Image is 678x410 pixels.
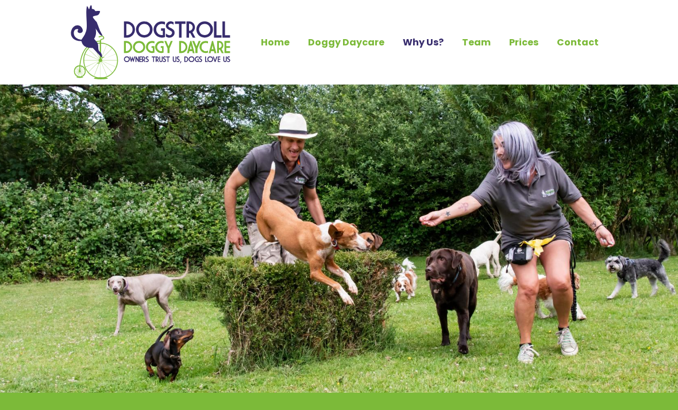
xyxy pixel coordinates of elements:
[548,33,608,52] a: Contact
[453,33,500,52] a: Team
[70,5,231,80] img: Home
[299,33,394,52] a: Doggy Daycare
[394,33,453,52] a: Why Us?
[500,33,548,52] a: Prices
[252,33,299,52] a: Home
